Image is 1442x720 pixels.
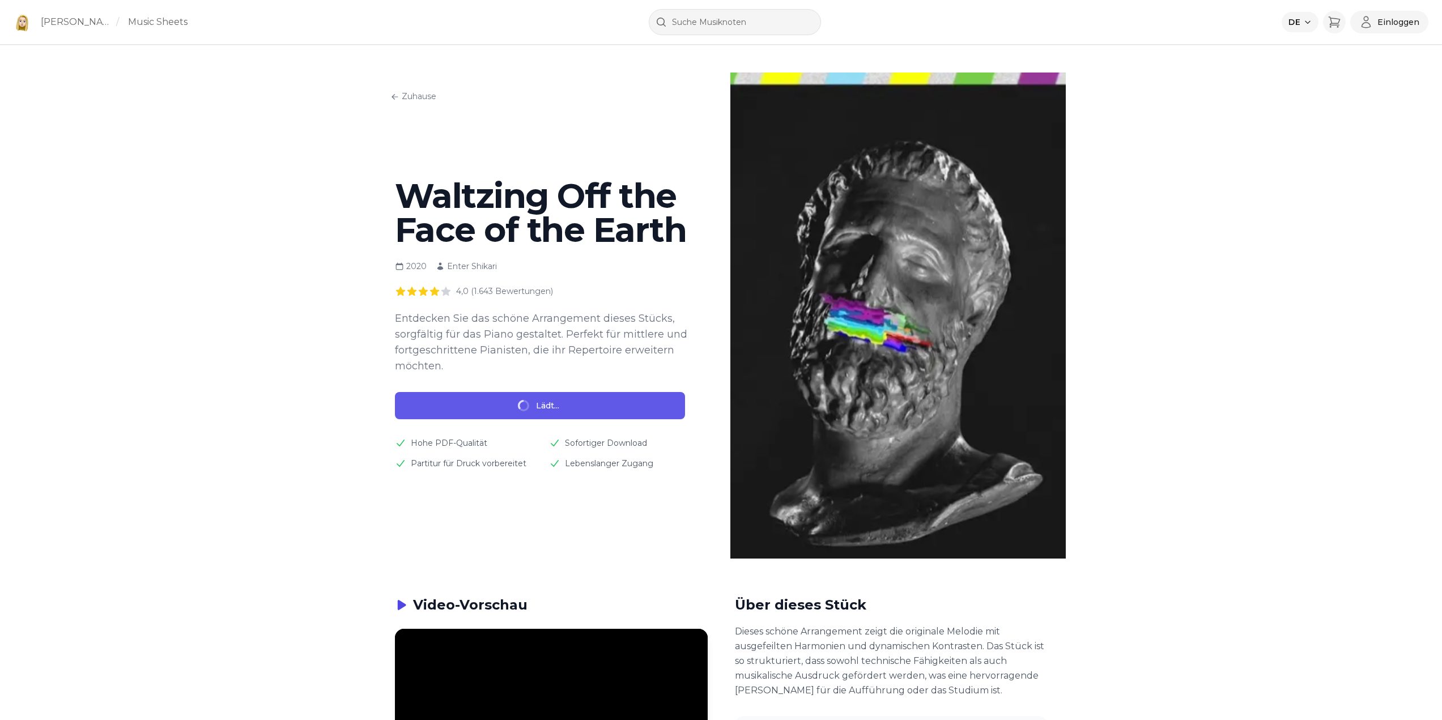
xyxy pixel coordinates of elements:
[377,73,712,116] nav: Global
[735,624,1048,698] p: Dieses schöne Arrangement zeigt die originale Melodie mit ausgefeilten Harmonien und dynamischen ...
[395,175,687,250] span: Waltzing Off the Face of the Earth
[1282,12,1318,32] button: Select language
[387,87,440,105] a: Zuhause
[565,458,653,469] span: Lebenslanger Zugang
[1350,11,1428,33] button: Einloggen
[730,73,1066,559] img: Waltzing Off the Face of the Earth
[395,392,685,419] button: Lädt...
[116,15,119,29] span: /
[395,261,427,272] div: 2020
[1323,11,1346,33] button: Warenkorb
[411,437,487,449] span: Hohe PDF-Qualität
[41,15,112,29] a: [PERSON_NAME]
[436,261,497,272] div: Enter Shikari
[565,437,647,449] span: Sofortiger Download
[128,15,188,29] a: Music Sheets
[1377,16,1419,28] span: Einloggen
[456,286,553,297] p: 4,0 (1.643 Bewertungen)
[649,9,821,35] input: Suche Musiknoten
[1288,16,1300,28] span: DE
[413,595,528,615] h2: Video-Vorschau
[735,595,1048,615] h2: Über dieses Stück
[411,458,526,469] span: Partitur für Druck vorbereitet
[14,13,32,31] img: Kate Maystrova
[395,310,694,374] p: Entdecken Sie das schöne Arrangement dieses Stücks, sorgfältig für das Piano gestaltet. Perfekt f...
